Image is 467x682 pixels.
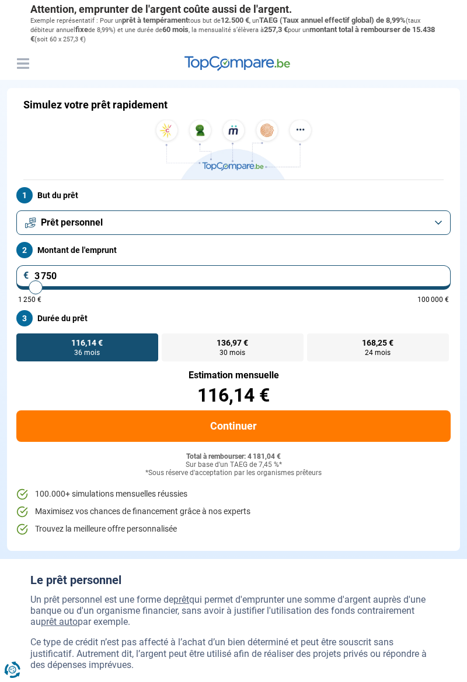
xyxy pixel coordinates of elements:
div: Estimation mensuelle [16,371,451,380]
div: *Sous réserve d'acceptation par les organismes prêteurs [16,469,451,477]
span: montant total à rembourser de 15.438 € [30,25,435,43]
button: Menu [14,55,32,72]
label: But du prêt [16,187,451,203]
img: TopCompare [184,56,290,71]
h1: Simulez votre prêt rapidement [23,99,168,111]
li: Maximisez vos chances de financement grâce à nos experts [16,506,451,518]
span: 36 mois [74,349,100,356]
span: € [23,271,29,280]
span: 168,25 € [362,339,393,347]
button: Continuer [16,410,451,442]
span: 12.500 € [221,16,249,24]
span: 136,97 € [217,339,248,347]
label: Durée du prêt [16,310,451,326]
div: 116,14 € [16,386,451,405]
span: 30 mois [219,349,245,356]
li: Trouvez la meilleure offre personnalisée [16,523,451,535]
span: 1 250 € [18,296,41,303]
span: 257,3 € [264,25,288,34]
label: Montant de l'emprunt [16,242,451,258]
div: Total à rembourser: 4 181,04 € [16,453,451,461]
span: 60 mois [162,25,189,34]
span: prêt à tempérament [122,16,188,24]
h2: Le prêt personnel [30,573,437,587]
span: TAEG (Taux annuel effectif global) de 8,99% [259,16,406,24]
p: Attention, emprunter de l'argent coûte aussi de l'argent. [30,3,437,16]
button: Prêt personnel [16,210,451,235]
p: Ce type de crédit n’est pas affecté à l’achat d’un bien déterminé et peut être souscrit sans just... [30,637,437,670]
span: fixe [75,25,88,34]
span: 100 000 € [417,296,449,303]
span: 116,14 € [71,339,103,347]
div: Sur base d'un TAEG de 7,45 %* [16,461,451,469]
li: 100.000+ simulations mensuelles réussies [16,488,451,500]
a: prêt auto [41,616,78,627]
span: 24 mois [365,349,391,356]
span: Prêt personnel [41,216,103,229]
a: prêt [173,594,189,605]
p: Un prêt personnel est une forme de qui permet d'emprunter une somme d'argent auprès d'une banque ... [30,594,437,628]
img: TopCompare.be [152,119,315,180]
p: Exemple représentatif : Pour un tous but de , un (taux débiteur annuel de 8,99%) et une durée de ... [30,16,437,44]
